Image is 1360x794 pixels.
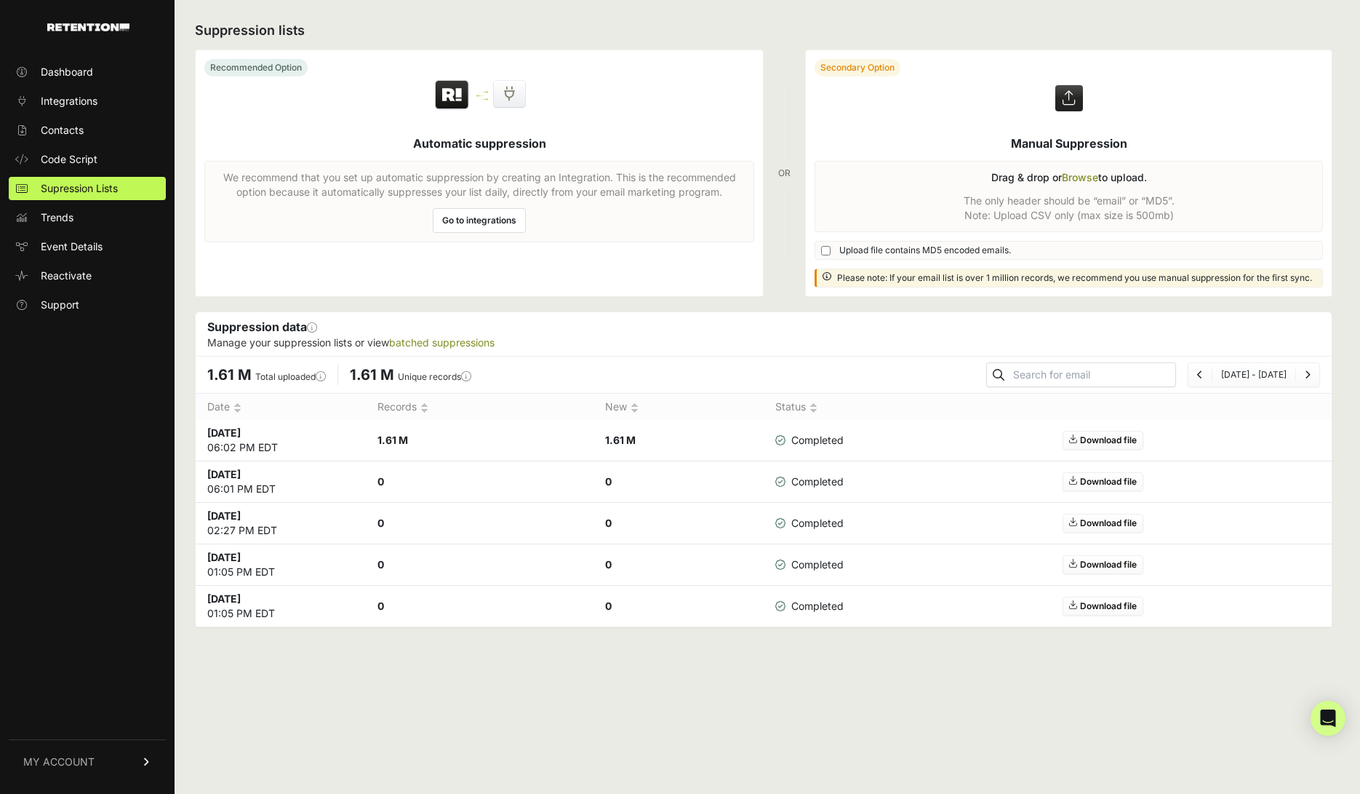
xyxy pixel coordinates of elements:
a: Go to integrations [433,208,526,233]
span: Trends [41,210,73,225]
label: Total uploaded [255,371,326,382]
th: Date [196,394,366,421]
strong: 0 [377,600,384,612]
td: 01:05 PM EDT [196,586,366,627]
strong: [DATE] [207,592,241,605]
strong: 0 [605,517,612,529]
div: Suppression data [196,312,1332,356]
p: We recommend that you set up automatic suppression by creating an Integration. This is the recomm... [214,170,745,199]
p: Manage your suppression lists or view [207,336,1320,350]
th: Status [764,394,877,421]
a: Previous [1197,369,1203,380]
img: no_sort-eaf950dc5ab64cae54d48a5578032e96f70b2ecb7d747501f34c8f2db400fb66.gif [233,402,241,413]
img: integration [476,95,488,97]
img: Retention.com [47,23,129,31]
input: Search for email [1010,365,1175,385]
a: Integrations [9,90,166,113]
img: no_sort-eaf950dc5ab64cae54d48a5578032e96f70b2ecb7d747501f34c8f2db400fb66.gif [809,402,817,413]
a: Download file [1063,514,1143,533]
span: Dashboard [41,65,93,79]
strong: 0 [605,475,612,488]
a: batched suppressions [389,336,495,349]
td: 01:05 PM EDT [196,544,366,586]
a: Download file [1063,472,1143,491]
strong: 0 [377,517,384,529]
strong: 1.61 M [377,434,408,446]
a: Download file [1063,431,1143,450]
nav: Page navigation [1188,362,1320,387]
span: Integrations [41,94,97,108]
strong: 0 [377,475,384,488]
img: no_sort-eaf950dc5ab64cae54d48a5578032e96f70b2ecb7d747501f34c8f2db400fb66.gif [631,402,639,413]
span: Completed [775,557,844,572]
a: Next [1305,369,1311,380]
span: Reactivate [41,269,92,283]
span: Supression Lists [41,181,118,196]
span: Completed [775,475,844,489]
div: OR [778,49,791,297]
td: 06:01 PM EDT [196,461,366,503]
span: Completed [775,599,844,614]
img: Retention [433,79,471,111]
a: Reactivate [9,264,166,287]
label: Unique records [398,371,471,382]
strong: 0 [605,558,612,571]
td: 06:02 PM EDT [196,420,366,461]
a: Supression Lists [9,177,166,200]
h5: Automatic suppression [413,135,546,152]
input: Upload file contains MD5 encoded emails. [821,246,831,255]
a: Download file [1063,555,1143,574]
span: Event Details [41,239,103,254]
a: Trends [9,206,166,229]
a: Download file [1063,597,1143,616]
h2: Suppression lists [195,20,1332,41]
span: Completed [775,516,844,531]
span: 1.61 M [350,366,394,384]
span: MY ACCOUNT [23,755,95,769]
a: Dashboard [9,60,166,84]
a: Contacts [9,119,166,142]
div: Open Intercom Messenger [1311,701,1345,736]
span: Code Script [41,152,97,167]
td: 02:27 PM EDT [196,503,366,544]
strong: [DATE] [207,551,241,563]
li: [DATE] - [DATE] [1212,369,1295,381]
strong: [DATE] [207,509,241,522]
span: Completed [775,433,844,448]
strong: [DATE] [207,426,241,439]
th: New [593,394,764,421]
span: Contacts [41,123,84,138]
img: integration [476,91,488,93]
span: 1.61 M [207,366,252,384]
th: Records [366,394,593,421]
strong: 0 [377,558,384,571]
a: Support [9,293,166,317]
span: Upload file contains MD5 encoded emails. [839,245,1011,256]
span: Support [41,298,79,312]
img: no_sort-eaf950dc5ab64cae54d48a5578032e96f70b2ecb7d747501f34c8f2db400fb66.gif [420,402,428,413]
img: integration [476,98,488,100]
strong: 1.61 M [605,434,636,446]
a: Event Details [9,235,166,258]
strong: 0 [605,600,612,612]
div: Recommended Option [204,59,308,76]
strong: [DATE] [207,468,241,480]
a: Code Script [9,148,166,171]
a: MY ACCOUNT [9,739,166,784]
